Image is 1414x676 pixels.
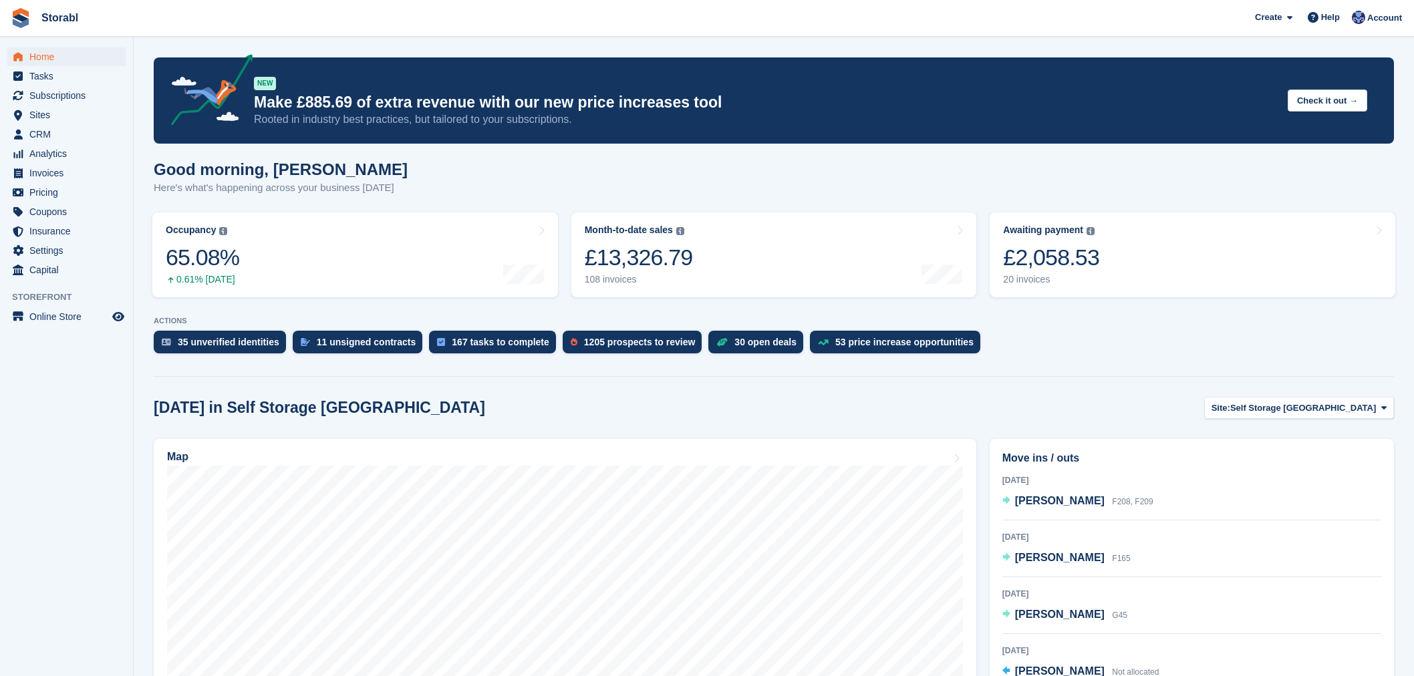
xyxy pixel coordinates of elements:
[219,227,227,235] img: icon-info-grey-7440780725fd019a000dd9b08b2336e03edf1995a4989e88bcd33f0948082b44.svg
[1015,609,1105,620] span: [PERSON_NAME]
[7,241,126,260] a: menu
[1255,11,1282,24] span: Create
[1002,493,1153,510] a: [PERSON_NAME] F208, F209
[29,222,110,240] span: Insurance
[7,67,126,86] a: menu
[178,337,279,347] div: 35 unverified identities
[7,47,126,66] a: menu
[1015,552,1105,563] span: [PERSON_NAME]
[254,77,276,90] div: NEW
[734,337,797,347] div: 30 open deals
[1003,244,1099,271] div: £2,058.53
[154,331,293,360] a: 35 unverified identities
[835,337,974,347] div: 53 price increase opportunities
[160,54,253,130] img: price-adjustments-announcement-icon-8257ccfd72463d97f412b2fc003d46551f7dbcb40ab6d574587a9cd5c0d94...
[11,8,31,28] img: stora-icon-8386f47178a22dfd0bd8f6a31ec36ba5ce8667c1dd55bd0f319d3a0aa187defe.svg
[254,93,1277,112] p: Make £885.69 of extra revenue with our new price increases tool
[167,451,188,463] h2: Map
[7,86,126,105] a: menu
[154,160,408,178] h1: Good morning, [PERSON_NAME]
[1087,227,1095,235] img: icon-info-grey-7440780725fd019a000dd9b08b2336e03edf1995a4989e88bcd33f0948082b44.svg
[563,331,709,360] a: 1205 prospects to review
[7,202,126,221] a: menu
[7,261,126,279] a: menu
[1015,495,1105,506] span: [PERSON_NAME]
[7,183,126,202] a: menu
[154,399,485,417] h2: [DATE] in Self Storage [GEOGRAPHIC_DATA]
[154,317,1394,325] p: ACTIONS
[29,202,110,221] span: Coupons
[1367,11,1402,25] span: Account
[716,337,728,347] img: deal-1b604bf984904fb50ccaf53a9ad4b4a5d6e5aea283cecdc64d6e3604feb123c2.svg
[166,224,216,236] div: Occupancy
[254,112,1277,127] p: Rooted in industry best practices, but tailored to your subscriptions.
[154,180,408,196] p: Here's what's happening across your business [DATE]
[1204,397,1394,419] button: Site: Self Storage [GEOGRAPHIC_DATA]
[293,331,430,360] a: 11 unsigned contracts
[29,307,110,326] span: Online Store
[317,337,416,347] div: 11 unsigned contracts
[1002,645,1381,657] div: [DATE]
[166,274,239,285] div: 0.61% [DATE]
[29,67,110,86] span: Tasks
[29,164,110,182] span: Invoices
[7,125,126,144] a: menu
[1352,11,1365,24] img: Tegan Ewart
[1112,611,1127,620] span: G45
[7,106,126,124] a: menu
[29,241,110,260] span: Settings
[7,307,126,326] a: menu
[166,244,239,271] div: 65.08%
[29,86,110,105] span: Subscriptions
[571,338,577,346] img: prospect-51fa495bee0391a8d652442698ab0144808aea92771e9ea1ae160a38d050c398.svg
[110,309,126,325] a: Preview store
[162,338,171,346] img: verify_identity-adf6edd0f0f0b5bbfe63781bf79b02c33cf7c696d77639b501bdc392416b5a36.svg
[7,144,126,163] a: menu
[1288,90,1367,112] button: Check it out →
[990,212,1395,297] a: Awaiting payment £2,058.53 20 invoices
[437,338,445,346] img: task-75834270c22a3079a89374b754ae025e5fb1db73e45f91037f5363f120a921f8.svg
[1002,550,1131,567] a: [PERSON_NAME] F165
[1112,554,1130,563] span: F165
[1112,497,1153,506] span: F208, F209
[676,227,684,235] img: icon-info-grey-7440780725fd019a000dd9b08b2336e03edf1995a4989e88bcd33f0948082b44.svg
[29,47,110,66] span: Home
[29,125,110,144] span: CRM
[1003,224,1083,236] div: Awaiting payment
[29,106,110,124] span: Sites
[584,337,696,347] div: 1205 prospects to review
[810,331,987,360] a: 53 price increase opportunities
[452,337,549,347] div: 167 tasks to complete
[1321,11,1340,24] span: Help
[585,224,673,236] div: Month-to-date sales
[7,164,126,182] a: menu
[152,212,558,297] a: Occupancy 65.08% 0.61% [DATE]
[571,212,977,297] a: Month-to-date sales £13,326.79 108 invoices
[708,331,810,360] a: 30 open deals
[818,339,829,345] img: price_increase_opportunities-93ffe204e8149a01c8c9dc8f82e8f89637d9d84a8eef4429ea346261dce0b2c0.svg
[1212,401,1230,415] span: Site:
[585,274,693,285] div: 108 invoices
[36,7,84,29] a: Storabl
[1003,274,1099,285] div: 20 invoices
[1230,401,1376,415] span: Self Storage [GEOGRAPHIC_DATA]
[1002,588,1381,600] div: [DATE]
[429,331,563,360] a: 167 tasks to complete
[29,183,110,202] span: Pricing
[29,144,110,163] span: Analytics
[585,244,693,271] div: £13,326.79
[12,291,133,304] span: Storefront
[29,261,110,279] span: Capital
[7,222,126,240] a: menu
[1002,531,1381,543] div: [DATE]
[1002,607,1127,624] a: [PERSON_NAME] G45
[1002,474,1381,486] div: [DATE]
[1002,450,1381,466] h2: Move ins / outs
[301,338,310,346] img: contract_signature_icon-13c848040528278c33f63329250d36e43548de30e8caae1d1a13099fd9432cc5.svg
